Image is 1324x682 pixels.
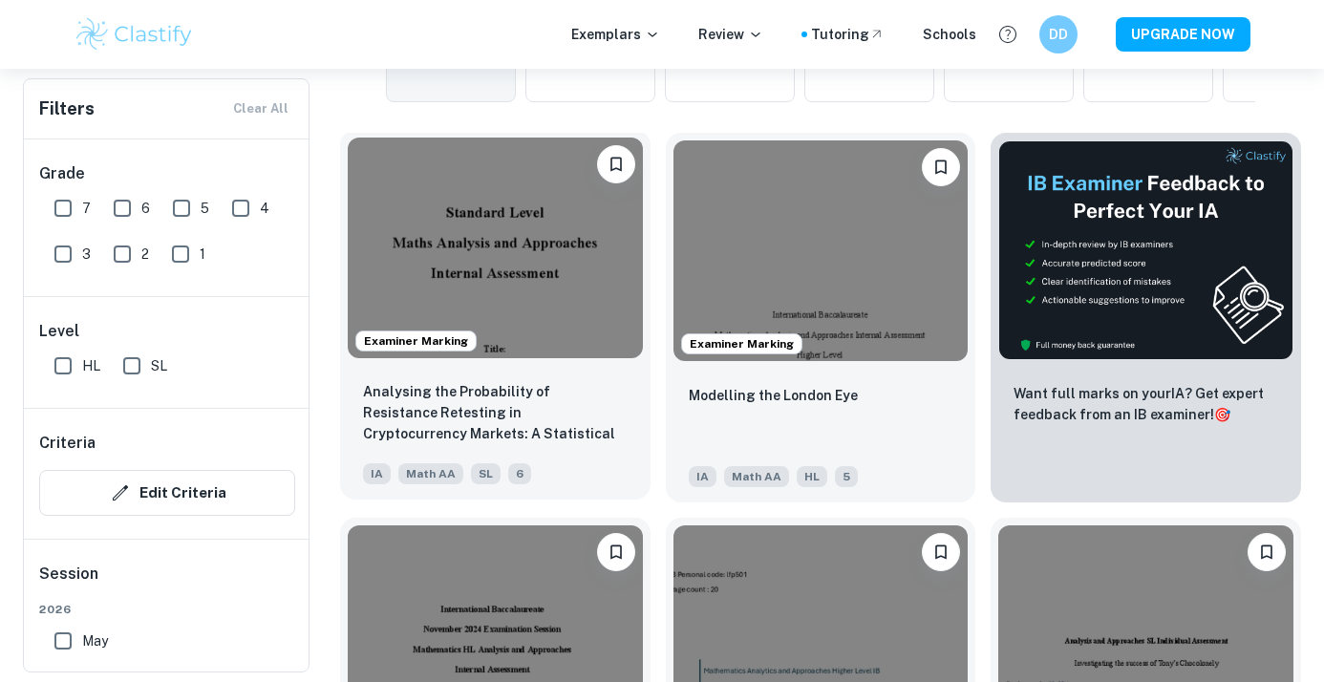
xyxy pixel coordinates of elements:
span: May [82,630,108,651]
span: IA [689,466,716,487]
button: Bookmark [922,148,960,186]
a: Tutoring [811,24,885,45]
h6: Level [39,320,295,343]
span: 7 [82,198,91,219]
span: 2026 [39,601,295,618]
span: 🎯 [1214,407,1230,422]
span: 1 [200,244,205,265]
span: Examiner Marking [682,335,801,352]
span: 6 [508,463,531,484]
h6: Session [39,563,295,601]
button: UPGRADE NOW [1116,17,1250,52]
img: Math AA IA example thumbnail: Modelling the London Eye [673,140,969,361]
span: 6 [141,198,150,219]
h6: DD [1048,24,1070,45]
span: 5 [835,466,858,487]
span: HL [797,466,827,487]
h6: Filters [39,96,95,122]
a: ThumbnailWant full marks on yourIA? Get expert feedback from an IB examiner! [991,133,1301,502]
button: Bookmark [597,533,635,571]
button: Edit Criteria [39,470,295,516]
span: HL [82,355,100,376]
p: Want full marks on your IA ? Get expert feedback from an IB examiner! [1014,383,1278,425]
span: Math AA [398,463,463,484]
a: Schools [923,24,976,45]
span: Examiner Marking [356,332,476,350]
img: Math AA IA example thumbnail: Analysing the Probability of Resistance [348,138,643,358]
p: Modelling the London Eye [689,385,858,406]
a: Examiner MarkingBookmarkModelling the London EyeIAMath AAHL5 [666,133,976,502]
img: Thumbnail [998,140,1293,360]
span: 5 [201,198,209,219]
span: IA [363,463,391,484]
span: SL [471,463,501,484]
span: 2 [141,244,149,265]
button: Bookmark [597,145,635,183]
img: Clastify logo [74,15,195,53]
a: Examiner MarkingBookmarkAnalysing the Probability of Resistance Retesting in Cryptocurrency Marke... [340,133,651,502]
button: Bookmark [1248,533,1286,571]
span: 4 [260,198,269,219]
p: Review [698,24,763,45]
h6: Grade [39,162,295,185]
span: Math AA [724,466,789,487]
button: Bookmark [922,533,960,571]
button: DD [1039,15,1078,53]
p: Exemplars [571,24,660,45]
p: Analysing the Probability of Resistance Retesting in Cryptocurrency Markets: A Statistical Approa... [363,381,628,446]
span: SL [151,355,167,376]
h6: Criteria [39,432,96,455]
span: 3 [82,244,91,265]
button: Help and Feedback [992,18,1024,51]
